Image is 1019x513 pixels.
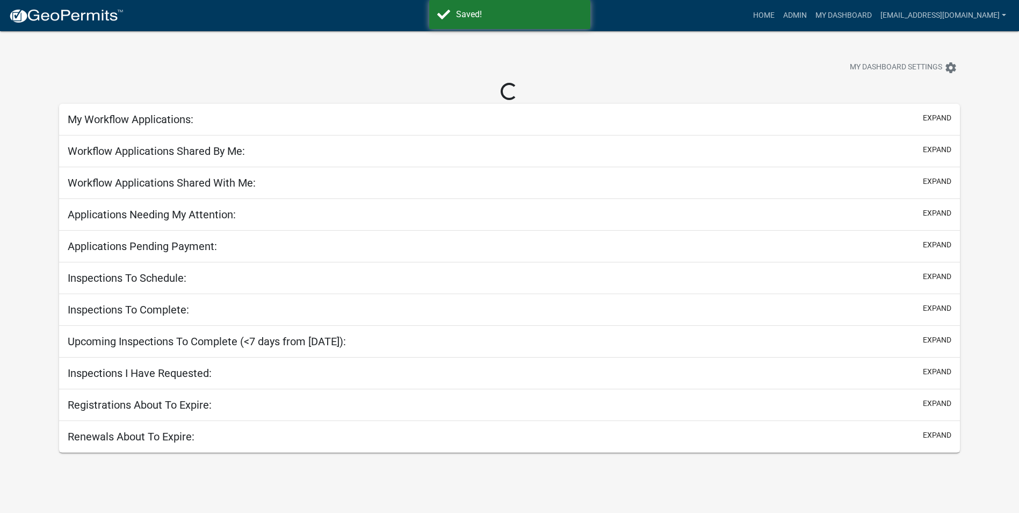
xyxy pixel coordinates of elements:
button: expand [923,303,951,314]
button: expand [923,239,951,251]
button: expand [923,112,951,124]
a: My Dashboard [811,5,876,26]
h5: Inspections I Have Requested: [68,367,212,380]
i: settings [944,61,957,74]
button: My Dashboard Settingssettings [841,57,966,78]
h5: Inspections To Schedule: [68,272,186,284]
div: Saved! [456,8,582,21]
button: expand [923,208,951,219]
a: Home [749,5,779,26]
h5: Registrations About To Expire: [68,398,212,411]
h5: Workflow Applications Shared By Me: [68,145,245,158]
button: expand [923,271,951,282]
button: expand [923,366,951,377]
h5: Renewals About To Expire: [68,430,194,443]
button: expand [923,398,951,409]
h5: Applications Needing My Attention: [68,208,236,221]
button: expand [923,176,951,187]
button: expand [923,144,951,155]
span: My Dashboard Settings [850,61,942,74]
a: [EMAIL_ADDRESS][DOMAIN_NAME] [876,5,1010,26]
a: Admin [779,5,811,26]
h5: My Workflow Applications: [68,113,193,126]
h5: Inspections To Complete: [68,303,189,316]
button: expand [923,334,951,346]
h5: Upcoming Inspections To Complete (<7 days from [DATE]): [68,335,346,348]
h5: Applications Pending Payment: [68,240,217,253]
h5: Workflow Applications Shared With Me: [68,176,256,189]
button: expand [923,430,951,441]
